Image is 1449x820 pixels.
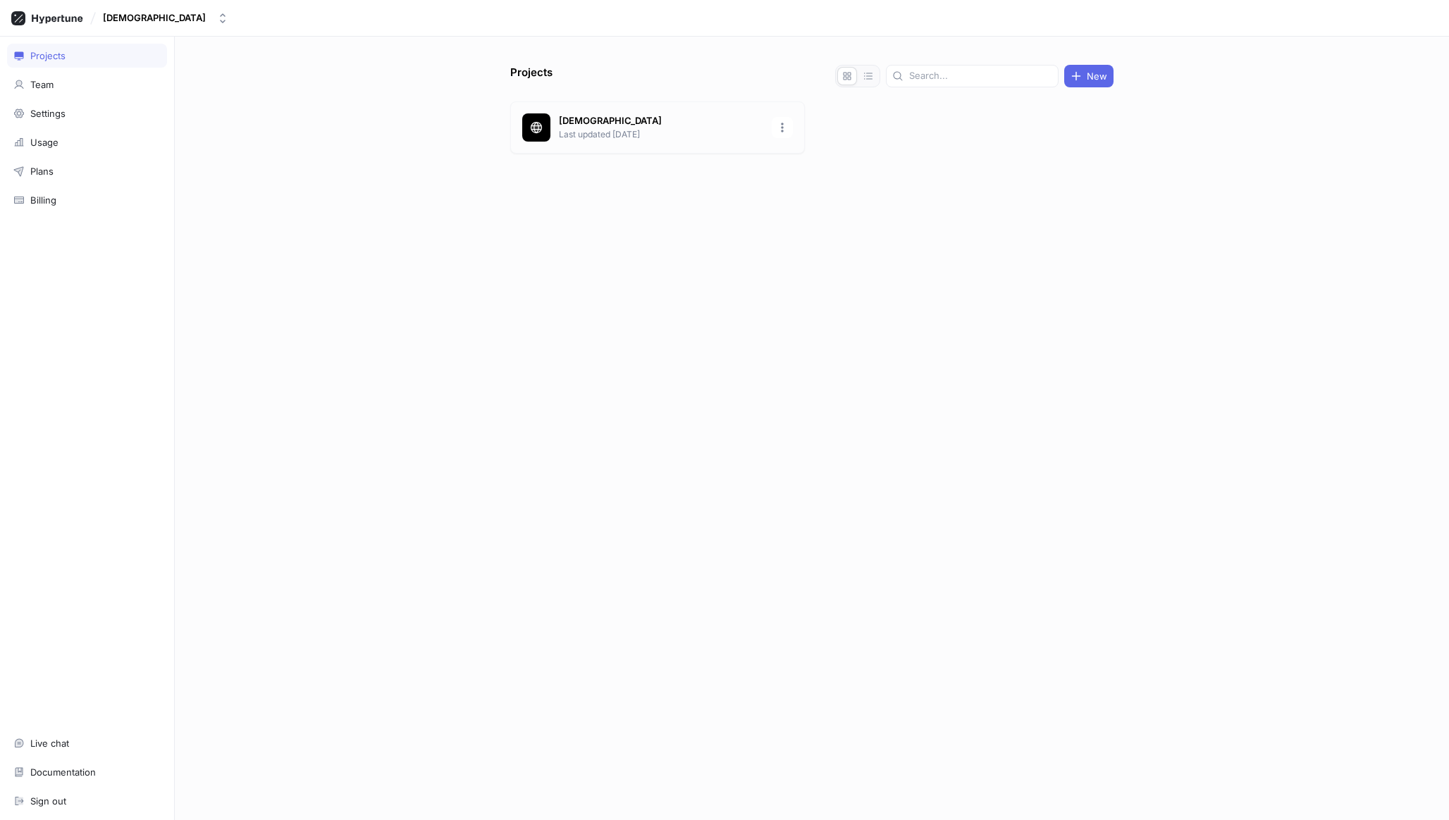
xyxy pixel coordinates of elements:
[7,44,167,68] a: Projects
[7,73,167,97] a: Team
[103,12,206,24] div: [DEMOGRAPHIC_DATA]
[30,795,66,807] div: Sign out
[30,766,96,778] div: Documentation
[1064,65,1114,87] button: New
[1087,72,1107,80] span: New
[909,69,1052,83] input: Search...
[97,6,234,30] button: [DEMOGRAPHIC_DATA]
[7,760,167,784] a: Documentation
[510,65,553,87] p: Projects
[30,166,54,177] div: Plans
[7,101,167,125] a: Settings
[7,159,167,183] a: Plans
[30,50,66,61] div: Projects
[30,79,54,90] div: Team
[30,108,66,119] div: Settings
[7,188,167,212] a: Billing
[30,137,58,148] div: Usage
[559,114,763,128] p: [DEMOGRAPHIC_DATA]
[559,128,763,141] p: Last updated [DATE]
[30,738,69,749] div: Live chat
[7,130,167,154] a: Usage
[30,194,56,206] div: Billing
